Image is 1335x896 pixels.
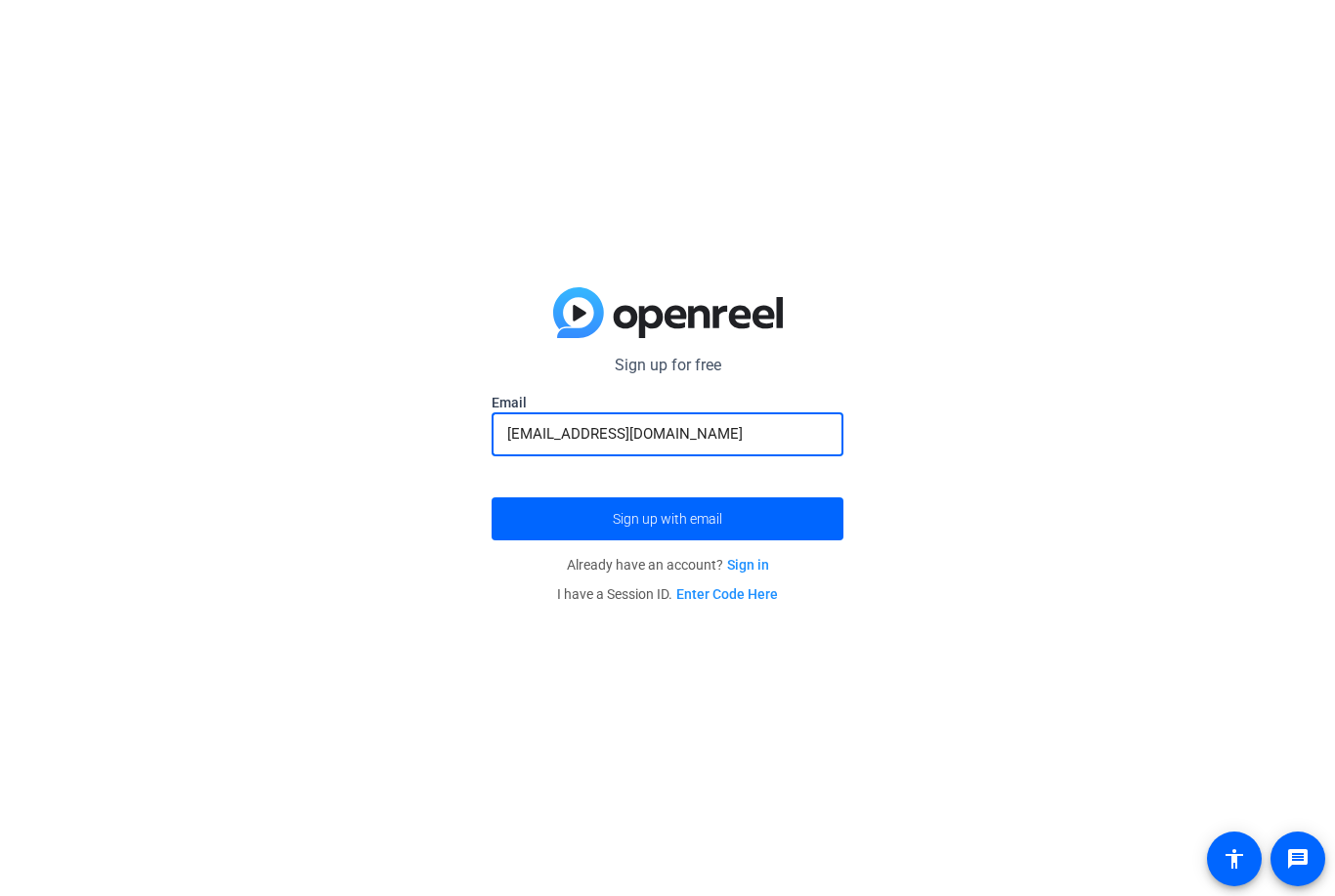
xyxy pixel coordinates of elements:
input: Enter Email Address [507,422,828,446]
span: I have a Session ID. [557,586,778,602]
img: blue-gradient.svg [553,287,783,338]
p: Sign up for free [492,354,843,377]
a: Enter Code Here [676,586,778,602]
span: Already have an account? [567,557,769,573]
mat-icon: message [1286,847,1310,871]
button: Sign up with email [492,497,843,540]
mat-icon: accessibility [1223,847,1246,871]
a: Sign in [727,557,769,573]
label: Email [492,393,843,412]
